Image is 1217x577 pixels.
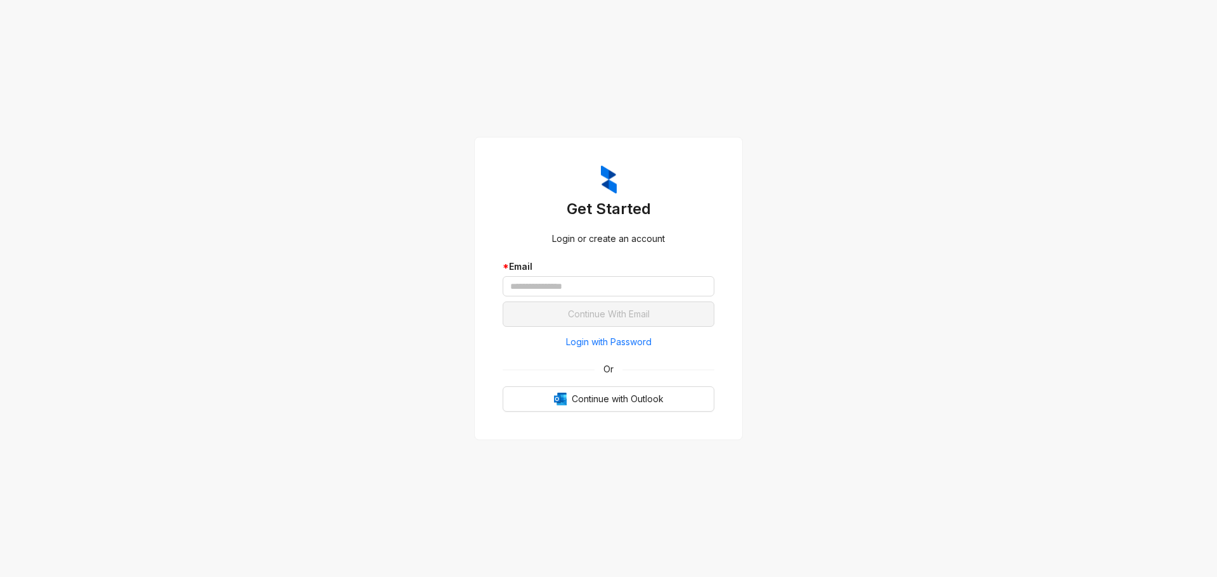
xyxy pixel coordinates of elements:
[566,335,652,349] span: Login with Password
[595,362,622,376] span: Or
[554,393,567,405] img: Outlook
[503,260,714,274] div: Email
[503,301,714,327] button: Continue With Email
[503,199,714,219] h3: Get Started
[503,332,714,352] button: Login with Password
[503,232,714,246] div: Login or create an account
[601,165,617,194] img: ZumaIcon
[572,392,664,406] span: Continue with Outlook
[503,386,714,412] button: OutlookContinue with Outlook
